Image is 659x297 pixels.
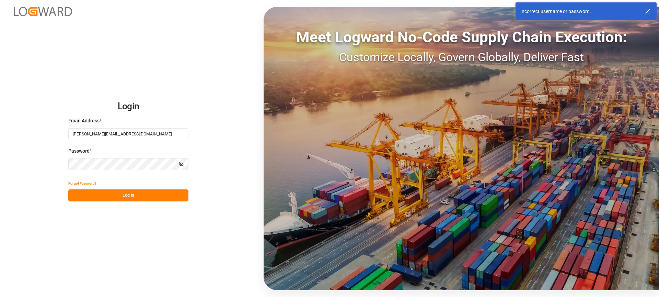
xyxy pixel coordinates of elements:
[68,117,100,124] span: Email Address
[68,147,90,155] span: Password
[14,7,72,16] img: Logward_new_orange.png
[68,128,188,140] input: Enter your email
[264,48,659,66] div: Customize Locally, Govern Globally, Deliver Fast
[68,96,188,118] h2: Login
[264,26,659,48] div: Meet Logward No-Code Supply Chain Execution:
[68,177,96,189] button: Forgot Password?
[520,8,638,15] div: Incorrect username or password.
[68,189,188,201] button: Log In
